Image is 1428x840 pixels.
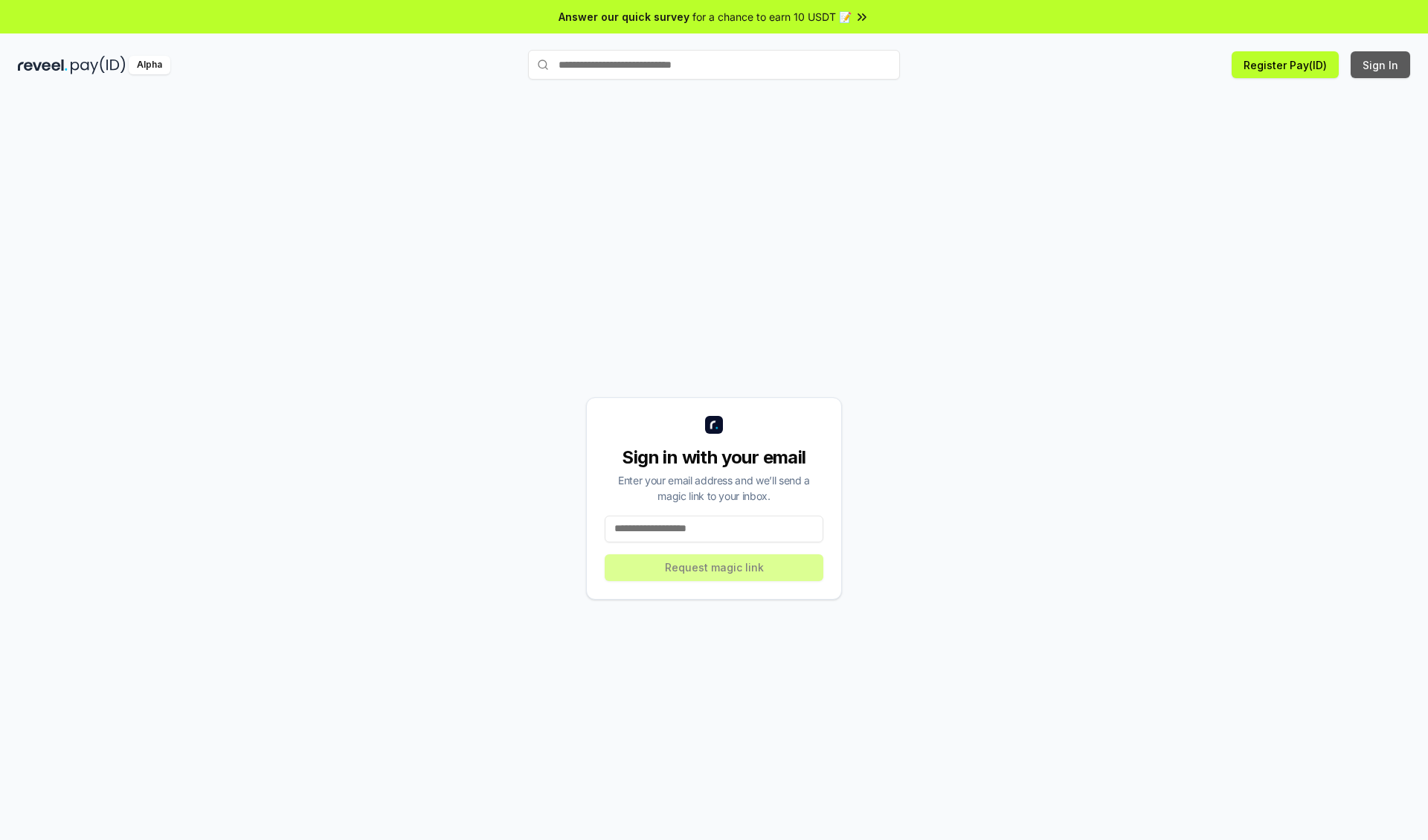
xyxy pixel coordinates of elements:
[129,56,170,74] div: Alpha
[559,9,689,25] span: Answer our quick survey
[605,472,823,504] div: Enter your email address and we’ll send a magic link to your inbox.
[605,446,823,469] div: Sign in with your email
[705,416,723,434] img: logo_small
[1232,51,1339,78] button: Register Pay(ID)
[18,56,68,74] img: reveel_dark
[692,9,852,25] span: for a chance to earn 10 USDT 📝
[1351,51,1410,78] button: Sign In
[71,56,126,74] img: pay_id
